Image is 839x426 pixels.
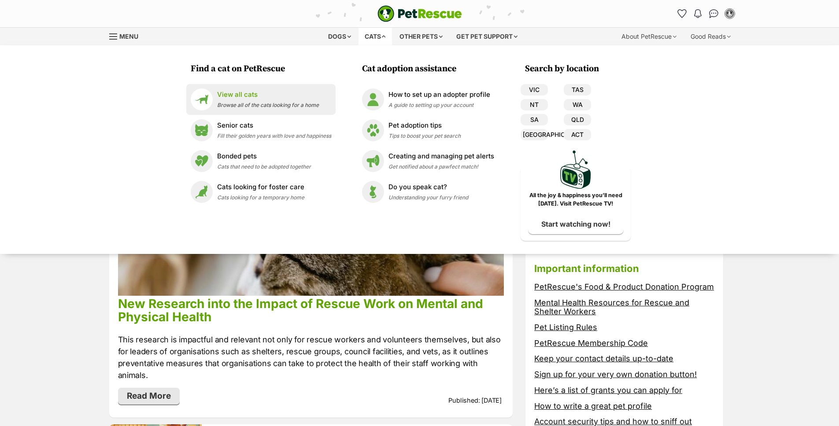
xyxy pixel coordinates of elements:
span: Browse all of the cats looking for a home [217,102,319,108]
a: ACT [564,129,591,140]
p: Do you speak cat? [388,182,468,192]
h3: Important information [534,262,714,275]
p: Cats looking for foster care [217,182,304,192]
span: A guide to setting up your account [388,102,473,108]
p: All the joy & happiness you’ll need [DATE]. Visit PetRescue TV! [527,191,624,208]
a: New Research into the Impact of Rescue Work on Mental and Physical Health [118,296,483,324]
span: Get notified about a pawfect match! [388,163,478,170]
a: Read More [118,388,180,404]
h3: Find a cat on PetRescue [191,63,336,75]
a: Pet adoption tips Pet adoption tips Tips to boost your pet search [362,119,494,141]
a: Pet Listing Rules [534,323,597,332]
img: Bonded pets [191,150,213,172]
p: Creating and managing pet alerts [388,151,494,162]
a: Favourites [675,7,689,21]
a: Conversations [707,7,721,21]
a: Mental Health Resources for Rescue and Shelter Workers [534,298,689,316]
a: PetRescue [377,5,462,22]
a: TAS [564,84,591,95]
p: Published: [DATE] [448,396,502,405]
a: Here’s a list of grants you can apply for [534,386,682,395]
a: PetRescue's Food & Product Donation Program [534,282,714,291]
img: chat-41dd97257d64d25036548639549fe6c8038ab92f7586957e7f3b1b290dea8141.svg [709,9,718,18]
button: Notifications [691,7,705,21]
a: View all cats View all cats Browse all of the cats looking for a home [191,88,331,110]
p: Pet adoption tips [388,121,461,131]
a: Start watching now! [528,214,624,234]
span: Fill their golden years with love and happiness [217,132,331,139]
a: Bonded pets Bonded pets Cats that need to be adopted together [191,150,331,172]
span: Menu [119,33,138,40]
img: PetRescue TV logo [560,151,591,189]
p: View all cats [217,90,319,100]
img: Creating and managing pet alerts [362,150,384,172]
a: Cats looking for foster care Cats looking for foster care Cats looking for a temporary home [191,181,331,203]
span: Understanding your furry friend [388,194,468,201]
div: About PetRescue [615,28,683,45]
p: How to set up an adopter profile [388,90,490,100]
a: VIC [521,84,548,95]
span: Cats looking for a temporary home [217,194,304,201]
img: notifications-46538b983faf8c2785f20acdc204bb7945ddae34d4c08c2a6579f10ce5e182be.svg [694,9,701,18]
a: Keep your contact details up-to-date [534,354,673,363]
button: My account [723,7,737,21]
div: Get pet support [450,28,524,45]
p: Senior cats [217,121,331,131]
a: NT [521,99,548,110]
img: How to set up an adopter profile [362,88,384,110]
a: Menu [109,28,144,44]
img: Senior cats [191,119,213,141]
h3: Cat adoption assistance [362,63,499,75]
a: QLD [564,114,591,125]
div: Cats [359,28,392,45]
p: Bonded pets [217,151,311,162]
ul: Account quick links [675,7,737,21]
a: Creating and managing pet alerts Creating and managing pet alerts Get notified about a pawfect ma... [362,150,494,172]
img: View all cats [191,88,213,110]
div: Good Reads [684,28,737,45]
img: logo-e224e6f780fb5917bec1dbf3a21bbac754714ae5b6737aabdf751b685950b380.svg [377,5,462,22]
span: Cats that need to be adopted together [217,163,311,170]
img: Do you speak cat? [362,181,384,203]
h3: Search by location [525,63,631,75]
img: Rachel Lee profile pic [725,9,734,18]
a: WA [564,99,591,110]
a: [GEOGRAPHIC_DATA] [521,129,548,140]
div: Other pets [393,28,449,45]
a: Senior cats Senior cats Fill their golden years with love and happiness [191,119,331,141]
a: SA [521,114,548,125]
a: How to write a great pet profile [534,401,652,411]
a: How to set up an adopter profile How to set up an adopter profile A guide to setting up your account [362,88,494,110]
div: Dogs [322,28,357,45]
img: Cats looking for foster care [191,181,213,203]
a: Do you speak cat? Do you speak cat? Understanding your furry friend [362,181,494,203]
a: PetRescue Membership Code [534,338,648,348]
img: Pet adoption tips [362,119,384,141]
a: Sign up for your very own donation button! [534,370,697,379]
span: Tips to boost your pet search [388,132,461,139]
p: This research is impactful and relevant not only for rescue workers and volunteers themselves, bu... [118,334,504,381]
